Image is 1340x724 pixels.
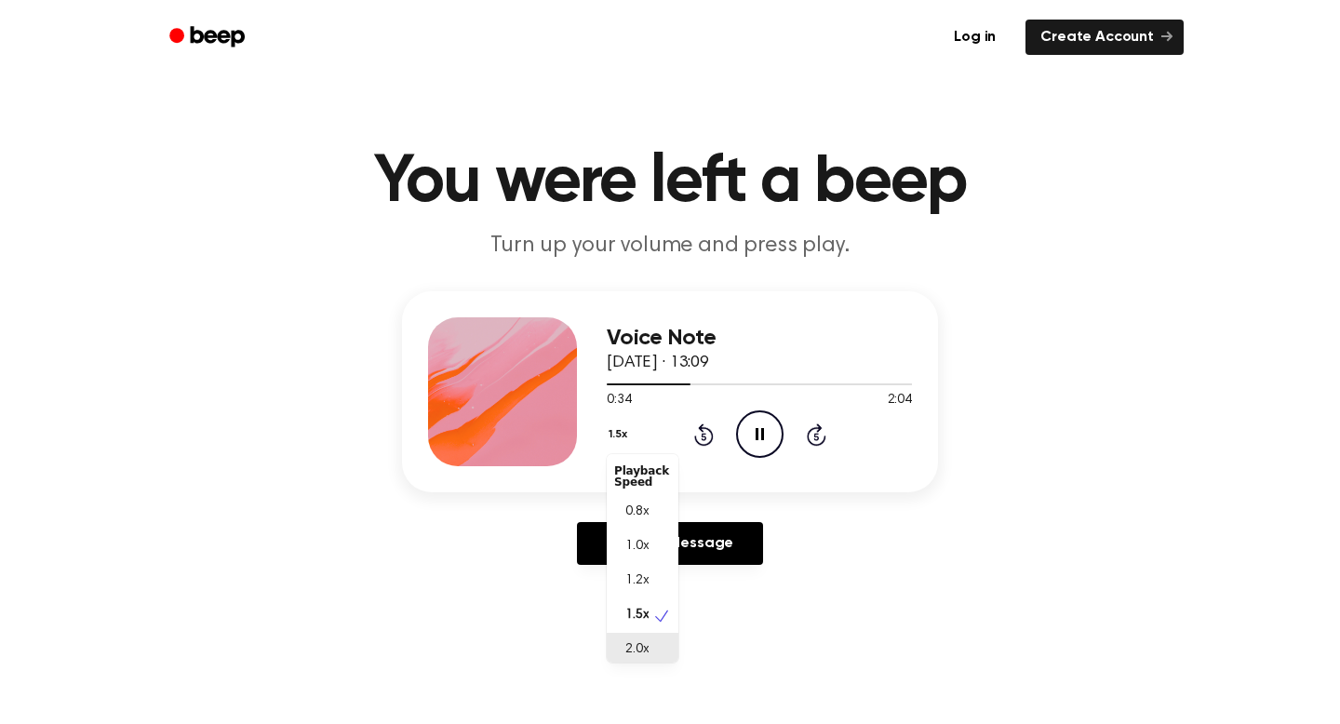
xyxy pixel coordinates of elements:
span: 0.8x [625,503,649,522]
button: 1.5x [607,419,634,450]
div: Playback Speed [607,458,678,495]
span: 1.2x [625,571,649,591]
span: 1.5x [625,606,649,625]
span: 2.0x [625,640,649,660]
div: 1.5x [607,454,678,663]
span: 1.0x [625,537,649,556]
